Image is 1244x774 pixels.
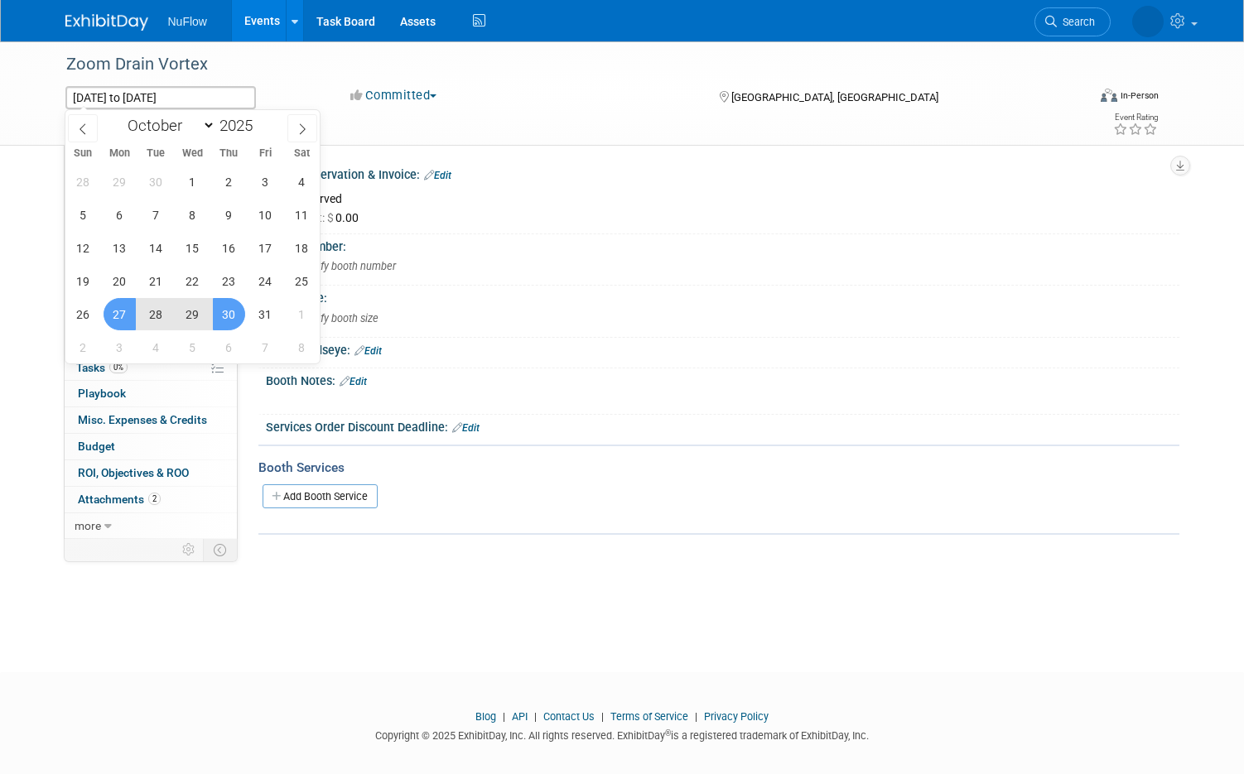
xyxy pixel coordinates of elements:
input: Year [215,116,265,135]
div: Booth Size: [266,286,1179,306]
a: Tasks0% [65,355,237,381]
div: Services Order Discount Deadline: [266,415,1179,436]
span: November 6, 2025 [213,331,245,363]
span: October 18, 2025 [286,232,318,264]
span: Specify booth size [284,312,379,325]
span: Fri [247,148,283,159]
span: November 3, 2025 [104,331,136,363]
span: 0% [109,361,128,373]
span: October 5, 2025 [67,199,99,231]
a: Terms of Service [610,710,688,723]
span: | [597,710,608,723]
span: [GEOGRAPHIC_DATA], [GEOGRAPHIC_DATA] [731,91,938,103]
img: ExhibitDay [65,14,148,31]
span: October 13, 2025 [104,232,136,264]
a: more [65,513,237,539]
td: Toggle Event Tabs [203,539,237,560]
span: October 15, 2025 [176,232,209,264]
div: Booth Services [258,459,1179,477]
div: Booth Notes: [266,368,1179,390]
span: Playbook [78,387,126,400]
a: Edit [424,170,451,181]
img: Format-Inperson.png [1101,89,1117,102]
a: Budget [65,434,237,459]
a: Giveaways [65,276,237,301]
span: November 7, 2025 [249,331,282,363]
span: | [530,710,541,723]
span: Tasks [76,361,128,374]
span: October 23, 2025 [213,265,245,297]
span: November 4, 2025 [140,331,172,363]
span: October 22, 2025 [176,265,209,297]
select: Month [120,115,215,136]
img: Craig Choisser [1132,6,1164,37]
span: October 26, 2025 [67,298,99,330]
span: September 28, 2025 [67,166,99,198]
span: Search [1057,16,1095,28]
a: Blog [475,710,496,723]
a: Event Information [65,144,237,170]
a: Search [1034,7,1111,36]
span: October 19, 2025 [67,265,99,297]
span: Specify booth number [284,260,396,272]
span: October 27, 2025 [104,298,136,330]
span: Budget [78,440,115,453]
span: October 14, 2025 [140,232,172,264]
span: October 31, 2025 [249,298,282,330]
span: October 10, 2025 [249,199,282,231]
span: November 8, 2025 [286,331,318,363]
a: Edit [354,345,382,357]
a: Sponsorships1 [65,329,237,354]
a: Edit [452,422,480,434]
a: Asset Reservations [65,249,237,275]
div: Reserved [278,186,1167,226]
span: more [75,519,101,532]
span: October 9, 2025 [213,199,245,231]
span: October 28, 2025 [140,298,172,330]
span: October 3, 2025 [249,166,282,198]
div: Booth Reservation & Invoice: [266,162,1179,184]
span: Mon [101,148,137,159]
a: Misc. Expenses & Credits [65,407,237,433]
span: October 4, 2025 [286,166,318,198]
span: 0.00 [298,211,365,224]
span: Misc. Expenses & Credits [78,413,207,426]
span: September 29, 2025 [104,166,136,198]
a: ROI, Objectives & ROO [65,460,237,486]
span: October 29, 2025 [176,298,209,330]
td: Personalize Event Tab Strip [175,539,204,560]
span: October 21, 2025 [140,265,172,297]
span: Wed [174,148,210,159]
span: November 5, 2025 [176,331,209,363]
span: November 2, 2025 [67,331,99,363]
div: Zoom Drain Vortex [60,50,1066,79]
a: Staff2 [65,197,237,223]
span: Sun [65,148,102,159]
span: October 1, 2025 [176,166,209,198]
span: October 2, 2025 [213,166,245,198]
span: October 17, 2025 [249,232,282,264]
span: October 24, 2025 [249,265,282,297]
sup: ® [665,728,671,738]
a: Shipments [65,302,237,328]
span: October 20, 2025 [104,265,136,297]
div: Event Format [997,86,1159,111]
span: ROI, Objectives & ROO [78,466,189,479]
span: October 25, 2025 [286,265,318,297]
span: | [499,710,509,723]
span: October 16, 2025 [213,232,245,264]
span: Sat [283,148,320,159]
span: NuFlow [168,15,207,28]
div: In-Person [1120,89,1159,102]
span: Thu [210,148,247,159]
span: October 11, 2025 [286,199,318,231]
input: Event Start Date - End Date [65,86,256,109]
a: Privacy Policy [704,710,769,723]
a: Contact Us [543,710,595,723]
span: Attachments [78,493,161,506]
a: API [512,710,528,723]
span: September 30, 2025 [140,166,172,198]
span: October 6, 2025 [104,199,136,231]
span: October 12, 2025 [67,232,99,264]
div: Booth Birdseye: [266,338,1179,359]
